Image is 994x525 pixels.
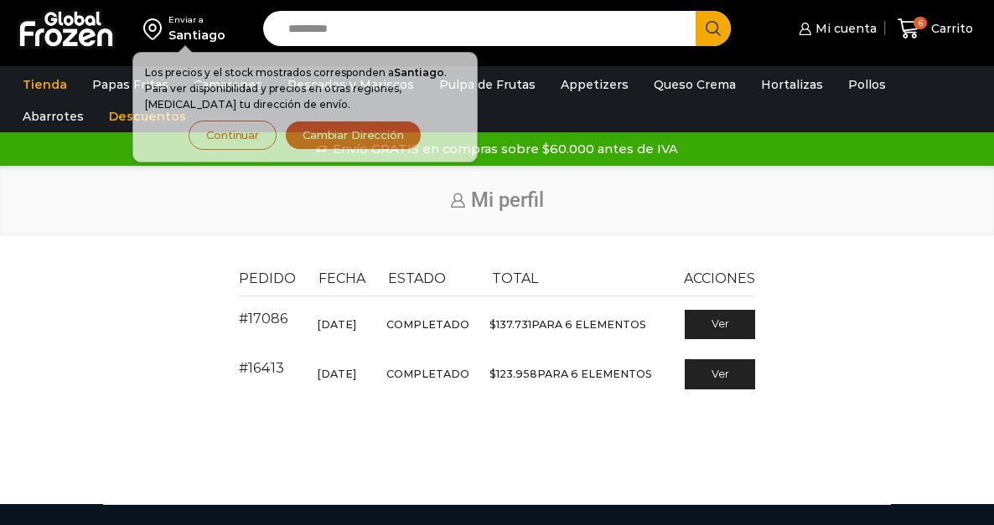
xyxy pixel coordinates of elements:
a: Queso Crema [645,69,744,100]
a: Tienda [14,69,75,100]
strong: Santiago [394,66,444,79]
a: 6 Carrito [893,9,977,49]
a: Ver número del pedido 17086 [239,311,287,327]
span: Pedido [239,270,296,286]
span: Total [492,270,538,286]
button: Continuar [189,121,277,150]
span: Fecha [318,270,365,286]
a: Ver [685,359,756,389]
td: para 6 elementos [482,349,670,399]
td: Completado [379,349,483,399]
a: Mi cuenta [795,12,877,45]
a: Papas Fritas [84,69,177,100]
a: Pulpa de Frutas [431,69,544,100]
a: Ver número del pedido 16413 [239,360,284,376]
a: Appetizers [552,69,637,100]
a: Pollos [840,69,894,100]
a: Abarrotes [14,100,92,132]
a: Hortalizas [753,69,831,100]
button: Search button [696,11,731,46]
span: 6 [914,17,927,30]
span: 137.731 [489,318,531,331]
button: Cambiar Dirección [285,121,422,150]
span: 123.958 [489,368,537,380]
div: Santiago [168,27,225,44]
time: [DATE] [317,368,356,380]
span: $ [489,318,496,331]
a: Ver [685,310,756,340]
p: Los precios y el stock mostrados corresponden a . Para ver disponibilidad y precios en otras regi... [145,64,465,113]
span: Acciones [684,270,755,286]
span: Estado [388,270,446,286]
a: Descuentos [101,100,194,132]
span: Mi perfil [471,188,544,212]
span: Carrito [927,20,973,37]
td: para 6 elementos [482,296,670,350]
span: Mi cuenta [811,20,877,37]
time: [DATE] [317,318,356,331]
div: Enviar a [168,14,225,26]
img: address-field-icon.svg [143,14,168,43]
span: $ [489,368,496,380]
td: Completado [379,296,483,350]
